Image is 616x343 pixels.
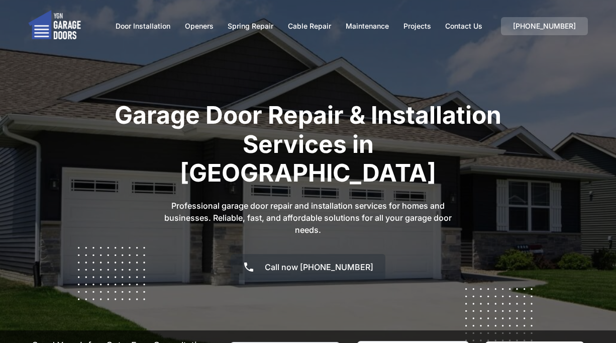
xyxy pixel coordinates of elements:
p: Professional garage door repair and installation services for homes and businesses. Reliable, fas... [157,200,459,236]
a: Cable Repair [288,9,331,43]
a: Openers [185,9,214,43]
a: [PHONE_NUMBER] [501,17,588,35]
img: logo [28,10,81,42]
span: [PHONE_NUMBER] [513,22,576,30]
h1: Garage Door Repair & Installation Services in [GEOGRAPHIC_DATA] [112,101,504,188]
a: Call now [PHONE_NUMBER] [231,254,385,280]
a: Projects [403,9,431,43]
a: Door Installation [116,9,170,43]
a: Maintenance [346,9,389,43]
a: Spring Repair [228,9,273,43]
a: Contact Us [445,9,482,43]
